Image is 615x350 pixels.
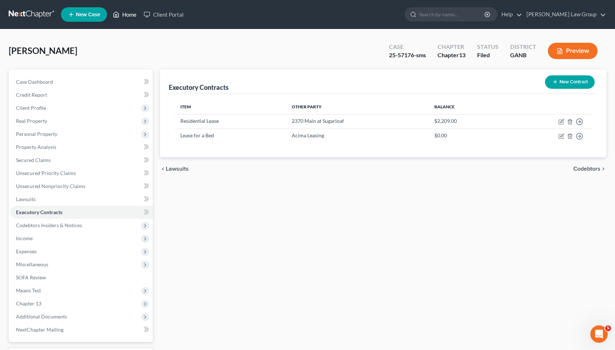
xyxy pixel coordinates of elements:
[10,323,153,336] a: NextChapter Mailing
[10,206,153,219] a: Executory Contracts
[286,100,428,114] th: Other Party
[16,157,51,163] span: Secured Claims
[438,43,466,51] div: Chapter
[286,129,428,143] td: Acima Leasing
[16,287,41,293] span: Means Test
[429,129,505,143] td: $0.00
[510,43,536,51] div: District
[16,261,48,267] span: Miscellaneous
[16,209,62,215] span: Executory Contracts
[9,45,77,56] span: [PERSON_NAME]
[590,325,608,343] iframe: Intercom live chat
[175,114,286,129] td: Residential Lease
[16,274,46,280] span: SOFA Review
[16,131,57,137] span: Personal Property
[16,326,63,333] span: NextChapter Mailing
[477,51,499,59] div: Filed
[510,51,536,59] div: GANB
[429,100,505,114] th: Balance
[175,129,286,143] td: Lease for a Bed
[16,222,82,228] span: Codebtors Insiders & Notices
[16,105,46,111] span: Client Profile
[545,75,595,89] button: New Contract
[10,167,153,180] a: Unsecured Priority Claims
[573,166,606,172] button: Codebtors chevron_right
[10,180,153,193] a: Unsecured Nonpriority Claims
[16,235,33,241] span: Income
[109,8,140,21] a: Home
[573,166,600,172] span: Codebtors
[10,271,153,284] a: SOFA Review
[10,75,153,88] a: Case Dashboard
[10,141,153,154] a: Property Analysis
[175,100,286,114] th: Item
[459,51,466,58] span: 13
[16,248,37,254] span: Expenses
[523,8,606,21] a: [PERSON_NAME] Law Group
[16,313,67,320] span: Additional Documents
[429,114,505,129] td: $2,209.00
[16,170,76,176] span: Unsecured Priority Claims
[160,166,189,172] button: chevron_left Lawsuits
[16,79,53,85] span: Case Dashboard
[140,8,187,21] a: Client Portal
[600,166,606,172] i: chevron_right
[286,114,428,129] td: 2370 Main at Sugarloaf
[389,43,426,51] div: Case
[16,196,36,202] span: Lawsuits
[389,51,426,59] div: 25-57176-sms
[16,183,85,189] span: Unsecured Nonpriority Claims
[166,166,189,172] span: Lawsuits
[160,166,166,172] i: chevron_left
[169,83,229,92] div: Executory Contracts
[10,154,153,167] a: Secured Claims
[605,325,611,331] span: 5
[419,8,485,21] input: Search by name...
[16,92,47,98] span: Credit Report
[16,144,56,150] span: Property Analysis
[477,43,499,51] div: Status
[16,300,41,307] span: Chapter 13
[498,8,522,21] a: Help
[10,88,153,101] a: Credit Report
[548,43,598,59] button: Preview
[16,118,47,124] span: Real Property
[10,193,153,206] a: Lawsuits
[76,12,100,17] span: New Case
[438,51,466,59] div: Chapter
